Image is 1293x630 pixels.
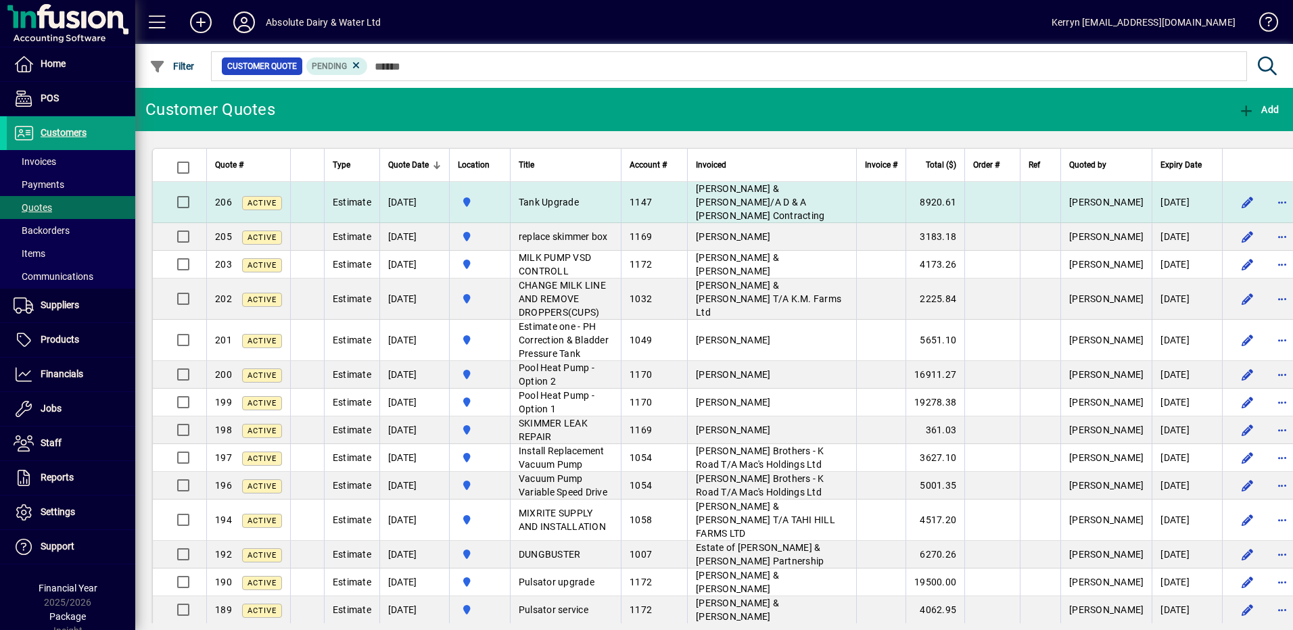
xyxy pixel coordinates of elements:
[1238,104,1279,115] span: Add
[906,251,964,278] td: 4173.26
[149,61,195,72] span: Filter
[1152,472,1222,500] td: [DATE]
[1069,259,1144,270] span: [PERSON_NAME]
[1152,320,1222,361] td: [DATE]
[215,604,232,615] span: 189
[458,157,502,172] div: Location
[1236,329,1258,351] button: Edit
[333,197,371,208] span: Estimate
[906,278,964,320] td: 2225.84
[145,99,275,120] div: Customer Quotes
[696,335,770,345] span: [PERSON_NAME]
[1271,543,1293,565] button: More options
[1249,3,1276,47] a: Knowledge Base
[333,425,371,435] span: Estimate
[696,425,770,435] span: [PERSON_NAME]
[1152,416,1222,444] td: [DATE]
[333,335,371,345] span: Estimate
[248,371,277,380] span: Active
[630,425,652,435] span: 1169
[379,251,449,278] td: [DATE]
[906,541,964,568] td: 6270.26
[248,516,277,525] span: Active
[7,196,135,219] a: Quotes
[519,445,605,470] span: Install Replacement Vacuum Pump
[630,577,652,587] span: 1172
[248,233,277,242] span: Active
[14,248,45,259] span: Items
[1069,514,1144,525] span: [PERSON_NAME]
[1271,226,1293,247] button: More options
[1029,157,1052,172] div: Ref
[1152,361,1222,389] td: [DATE]
[215,425,232,435] span: 198
[458,575,502,589] span: Matata Road
[519,157,613,172] div: Title
[519,549,581,560] span: DUNGBUSTER
[248,454,277,463] span: Active
[519,197,579,208] span: Tank Upgrade
[1236,543,1258,565] button: Edit
[1236,599,1258,621] button: Edit
[630,259,652,270] span: 1172
[458,395,502,410] span: Matata Road
[906,416,964,444] td: 361.03
[1271,191,1293,213] button: More options
[379,568,449,596] td: [DATE]
[1052,11,1236,33] div: Kerryn [EMAIL_ADDRESS][DOMAIN_NAME]
[41,368,83,379] span: Financials
[215,231,232,242] span: 205
[379,389,449,416] td: [DATE]
[266,11,381,33] div: Absolute Dairy & Water Ltd
[14,202,52,213] span: Quotes
[1152,182,1222,223] td: [DATE]
[458,602,502,617] span: Matata Road
[333,231,371,242] span: Estimate
[146,54,198,78] button: Filter
[630,157,667,172] span: Account #
[696,445,824,470] span: [PERSON_NAME] Brothers - K Road T/A Mac's Holdings Ltd
[41,506,75,517] span: Settings
[333,452,371,463] span: Estimate
[1069,157,1106,172] span: Quoted by
[7,47,135,81] a: Home
[1271,364,1293,385] button: More options
[1069,231,1144,242] span: [PERSON_NAME]
[458,291,502,306] span: Matata Road
[215,335,232,345] span: 201
[312,62,347,71] span: Pending
[906,596,964,624] td: 4062.95
[41,472,74,483] span: Reports
[7,173,135,196] a: Payments
[519,321,609,359] span: Estimate one - PH Correction & Bladder Pressure Tank
[1152,568,1222,596] td: [DATE]
[519,508,606,532] span: MIXRITE SUPPLY AND INSTALLATION
[227,59,297,73] span: Customer Quote
[333,549,371,560] span: Estimate
[630,514,652,525] span: 1058
[41,541,74,552] span: Support
[333,293,371,304] span: Estimate
[379,182,449,223] td: [DATE]
[41,437,62,448] span: Staff
[1236,253,1258,275] button: Edit
[248,337,277,345] span: Active
[379,472,449,500] td: [DATE]
[1236,419,1258,441] button: Edit
[1271,253,1293,275] button: More options
[248,427,277,435] span: Active
[926,157,956,172] span: Total ($)
[388,157,429,172] span: Quote Date
[1236,391,1258,413] button: Edit
[519,252,591,276] span: MILK PUMP VSD CONTROLL
[248,261,277,270] span: Active
[215,577,232,587] span: 190
[1160,157,1214,172] div: Expiry Date
[14,156,56,167] span: Invoices
[1236,191,1258,213] button: Edit
[1029,157,1040,172] span: Ref
[519,604,588,615] span: Pulsator service
[458,367,502,382] span: Matata Road
[7,82,135,116] a: POS
[7,530,135,564] a: Support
